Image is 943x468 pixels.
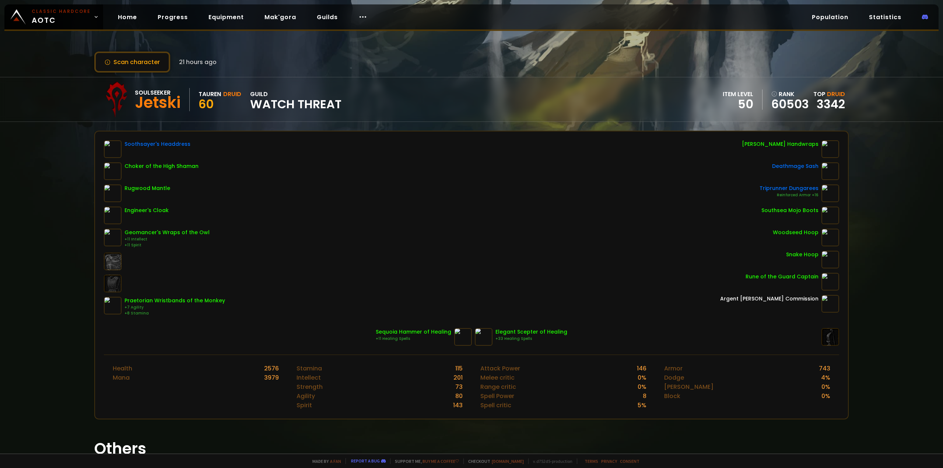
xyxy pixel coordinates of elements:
[264,364,279,373] div: 2576
[125,207,169,214] div: Engineer's Cloak
[199,89,221,99] div: Tauren
[297,401,312,410] div: Spirit
[664,364,683,373] div: Armor
[638,401,646,410] div: 5 %
[742,140,818,148] div: [PERSON_NAME] Handwraps
[760,184,818,192] div: Triprunner Dungarees
[664,382,714,391] div: [PERSON_NAME]
[664,391,680,401] div: Block
[821,140,839,158] img: item-19116
[125,305,225,310] div: +7 Agility
[821,229,839,246] img: item-17768
[620,458,639,464] a: Consent
[390,458,459,464] span: Support me,
[821,184,839,202] img: item-9624
[495,328,567,336] div: Elegant Scepter of Healing
[4,4,103,29] a: Classic HardcoreAOTC
[817,96,845,112] a: 3342
[664,373,684,382] div: Dodge
[455,364,463,373] div: 115
[250,99,341,110] span: Watch Threat
[330,458,341,464] a: a fan
[250,89,341,110] div: guild
[821,162,839,180] img: item-10771
[455,382,463,391] div: 73
[125,184,170,192] div: Rugwood Mantle
[104,207,122,224] img: item-6667
[223,89,241,99] div: Druid
[264,373,279,382] div: 3979
[32,8,91,15] small: Classic Hardcore
[376,336,451,342] div: +11 Healing Spells
[112,10,143,25] a: Home
[480,382,516,391] div: Range critic
[480,373,515,382] div: Melee critic
[125,242,210,248] div: +11 Spirit
[351,458,380,464] a: Report a bug
[259,10,302,25] a: Mak'gora
[104,229,122,246] img: item-14225
[819,364,830,373] div: 743
[297,364,322,373] div: Stamina
[637,364,646,373] div: 146
[821,391,830,401] div: 0 %
[720,295,818,303] div: Argent [PERSON_NAME] Commission
[760,192,818,198] div: Reinforced Armor +16
[771,99,809,110] a: 60503
[463,458,524,464] span: Checkout
[135,97,180,108] div: Jetski
[199,96,214,112] span: 60
[821,207,839,224] img: item-20641
[311,10,344,25] a: Guilds
[601,458,617,464] a: Privacy
[113,373,130,382] div: Mana
[821,295,839,313] img: item-12846
[297,391,315,401] div: Agility
[761,207,818,214] div: Southsea Mojo Boots
[771,89,809,99] div: rank
[723,89,753,99] div: item level
[863,10,907,25] a: Statistics
[453,373,463,382] div: 201
[125,297,225,305] div: Praetorian Wristbands of the Monkey
[786,251,818,258] div: Snake Hoop
[125,140,190,148] div: Soothsayer's Headdress
[376,328,451,336] div: Sequoia Hammer of Healing
[821,251,839,268] img: item-6750
[308,458,341,464] span: Made by
[492,458,524,464] a: [DOMAIN_NAME]
[821,382,830,391] div: 0 %
[821,373,830,382] div: 4 %
[152,10,194,25] a: Progress
[113,364,132,373] div: Health
[297,373,321,382] div: Intellect
[297,382,323,391] div: Strength
[125,162,199,170] div: Choker of the High Shaman
[104,184,122,202] img: item-16739
[746,273,818,281] div: Rune of the Guard Captain
[135,88,180,97] div: Soulseeker
[495,336,567,342] div: +33 Healing Spells
[94,52,170,73] button: Scan character
[821,273,839,291] img: item-19120
[528,458,572,464] span: v. d752d5 - production
[125,310,225,316] div: +8 Stamina
[125,229,210,236] div: Geomancer's Wraps of the Owl
[643,391,646,401] div: 8
[94,437,849,460] h1: Others
[806,10,854,25] a: Population
[480,391,514,401] div: Spell Power
[772,162,818,170] div: Deathmage Sash
[827,90,845,98] span: Druid
[454,328,472,346] img: item-15225
[104,162,122,180] img: item-4112
[638,373,646,382] div: 0 %
[585,458,598,464] a: Terms
[480,401,511,410] div: Spell critic
[423,458,459,464] a: Buy me a coffee
[723,99,753,110] div: 50
[453,401,463,410] div: 143
[104,297,122,314] img: item-15182
[179,57,217,67] span: 21 hours ago
[455,391,463,401] div: 80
